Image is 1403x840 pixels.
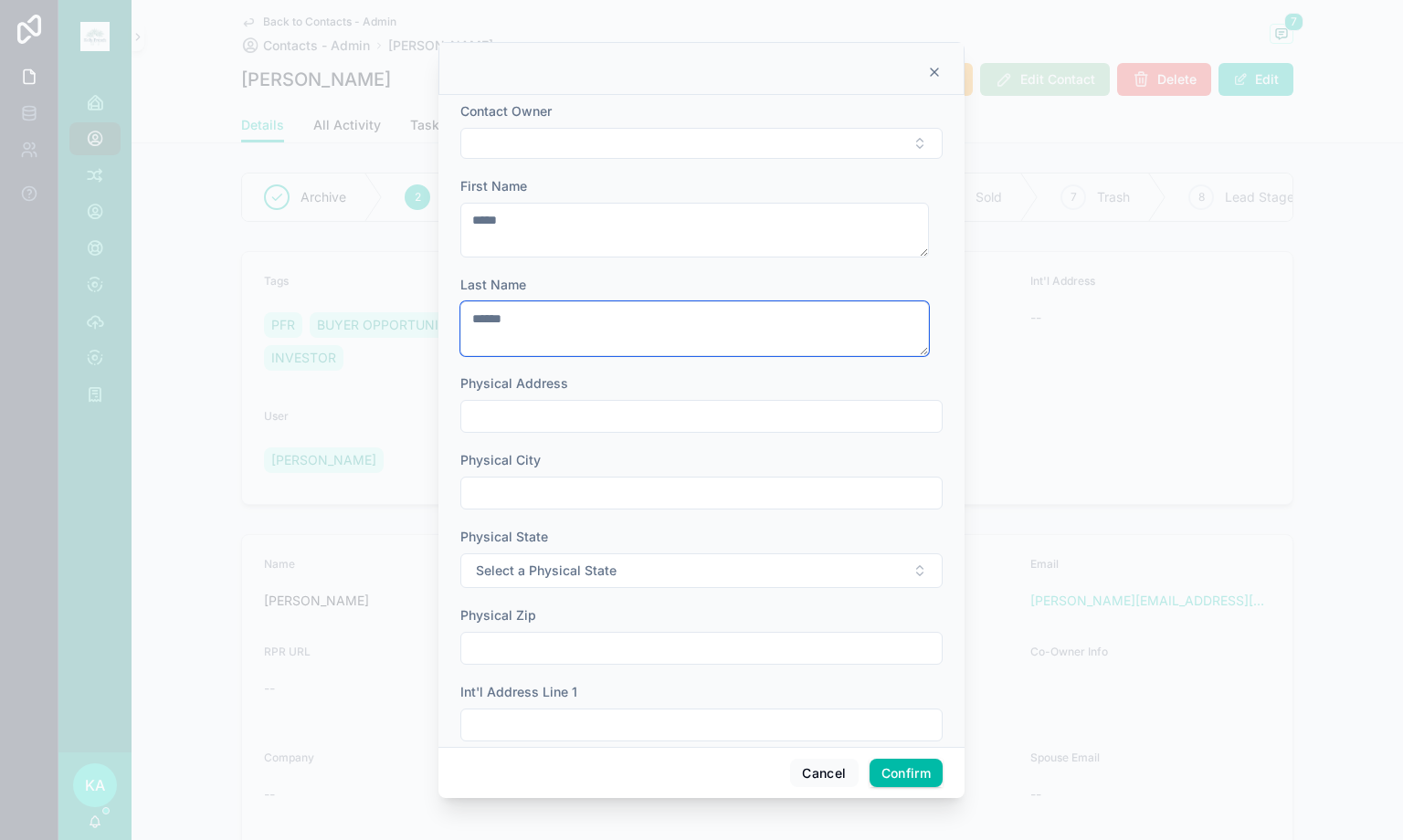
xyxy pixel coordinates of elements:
[460,553,943,588] button: Select Button
[460,529,548,544] span: Physical State
[460,684,577,699] span: Int'l Address Line 1
[460,277,526,292] span: Last Name
[460,178,527,194] span: First Name
[476,562,617,580] span: Select a Physical State
[460,128,943,159] button: Select Button
[790,759,858,788] button: Cancel
[460,103,552,119] span: Contact Owner
[460,375,568,391] span: Physical Address
[870,759,943,788] button: Confirm
[460,607,536,623] span: Physical Zip
[460,452,541,467] span: Physical City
